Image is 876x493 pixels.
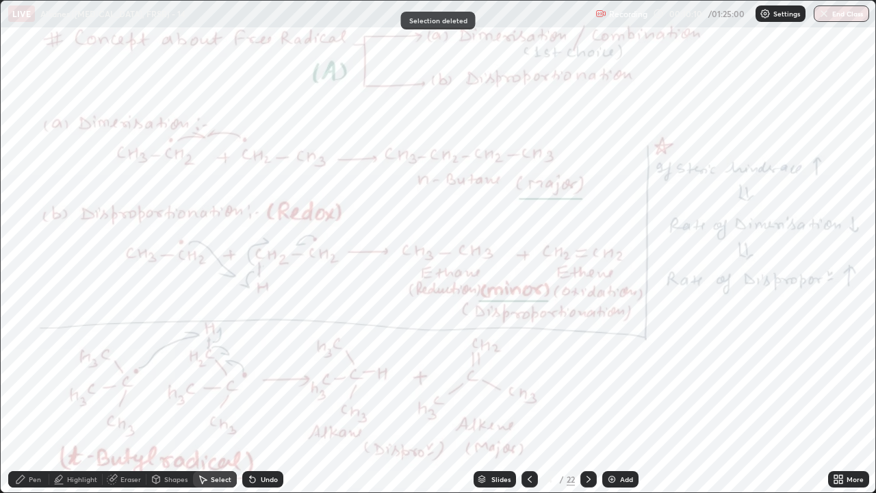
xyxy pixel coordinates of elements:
[620,476,633,483] div: Add
[819,8,829,19] img: end-class-cross
[567,473,575,485] div: 22
[606,474,617,485] img: add-slide-button
[40,8,185,19] p: Alkanes ([MEDICAL_DATA], FRSR) - 14
[814,5,869,22] button: End Class
[760,8,771,19] img: class-settings-icons
[261,476,278,483] div: Undo
[609,9,647,19] p: Recording
[29,476,41,483] div: Pen
[847,476,864,483] div: More
[491,476,511,483] div: Slides
[164,476,188,483] div: Shapes
[12,8,31,19] p: LIVE
[543,475,557,483] div: 4
[120,476,141,483] div: Eraser
[211,476,231,483] div: Select
[595,8,606,19] img: recording.375f2c34.svg
[560,475,564,483] div: /
[67,476,97,483] div: Highlight
[773,10,800,17] p: Settings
